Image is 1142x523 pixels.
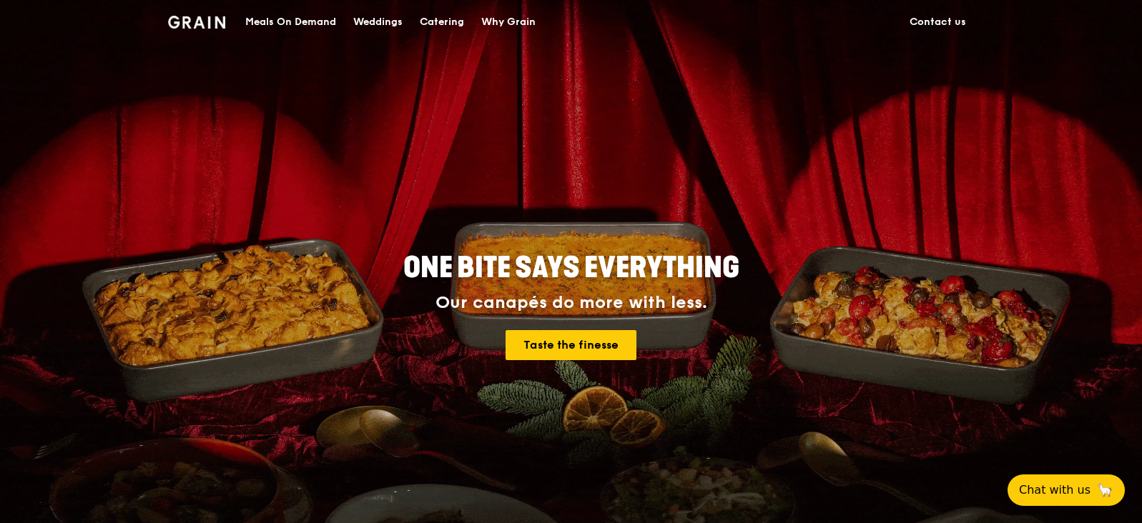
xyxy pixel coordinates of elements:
span: Chat with us [1019,482,1091,499]
a: Contact us [901,1,975,44]
div: Why Grain [481,1,536,44]
div: Our canapés do more with less. [314,293,829,313]
a: Taste the finesse [506,330,636,360]
div: Weddings [353,1,403,44]
a: Weddings [345,1,411,44]
span: ONE BITE SAYS EVERYTHING [403,251,739,285]
a: Why Grain [473,1,544,44]
div: Meals On Demand [245,1,336,44]
span: 🦙 [1096,482,1113,499]
img: Grain [168,16,226,29]
button: Chat with us🦙 [1008,474,1125,506]
div: Catering [420,1,464,44]
a: Catering [411,1,473,44]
